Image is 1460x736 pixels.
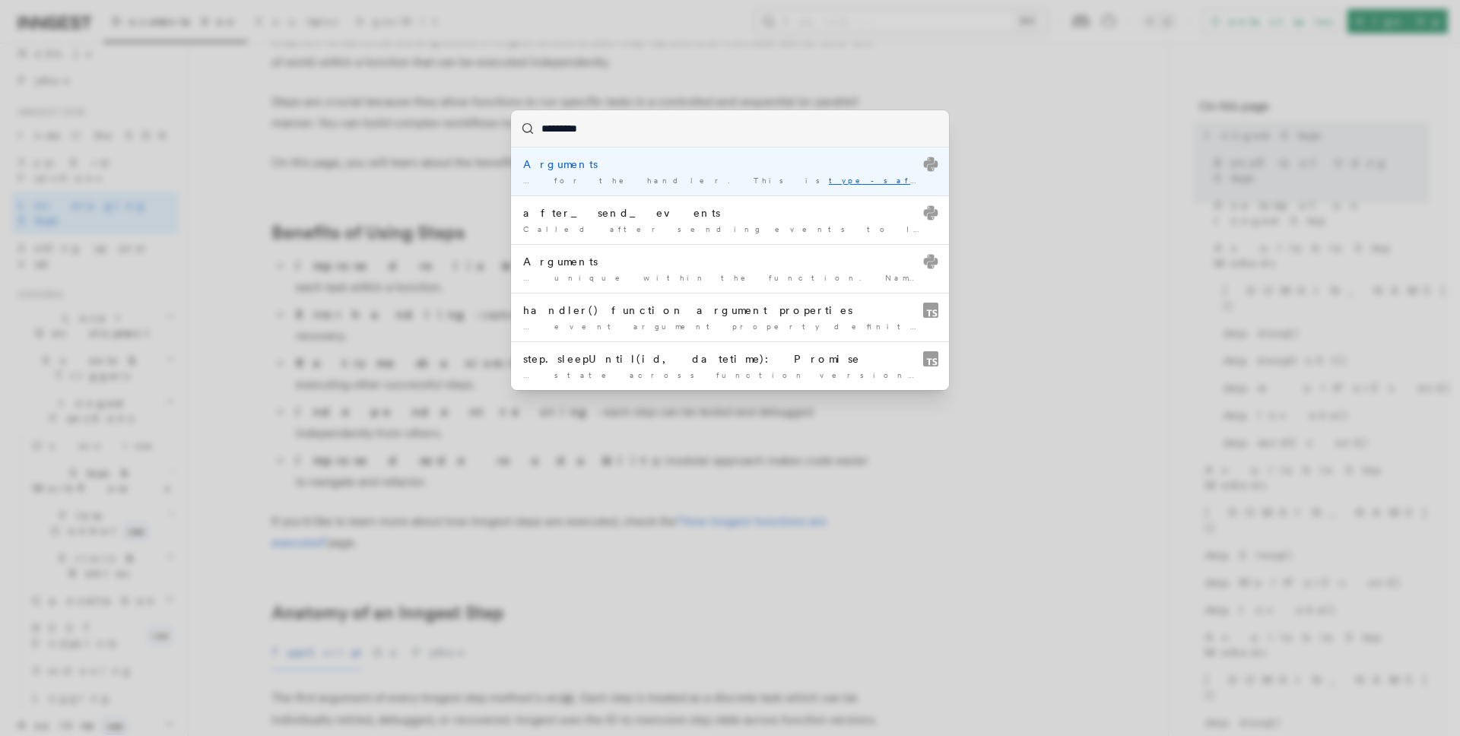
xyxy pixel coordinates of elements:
[523,321,937,332] div: … event argument property definition. Namestep pRequiredoptionalDescriptionSee …
[523,272,937,284] div: … unique within the function. Nameuntil time.datetimeRequiredrequiredDescriptionTime …
[523,303,937,318] div: handler() function argument properties
[523,254,937,269] div: Arguments
[523,157,937,172] div: Arguments
[523,224,937,235] div: Called after sending events to Inngest. Nameresult ndEvents …
[523,351,937,366] div: step.sleepUntil(id, datetime): Promise
[829,176,928,185] mark: type-safe
[523,370,937,381] div: … state across function versions. Namedatetime | string | Temporal.Instant …
[523,205,937,220] div: after_send_events
[523,175,937,186] div: … for the handler. This is since we infer …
